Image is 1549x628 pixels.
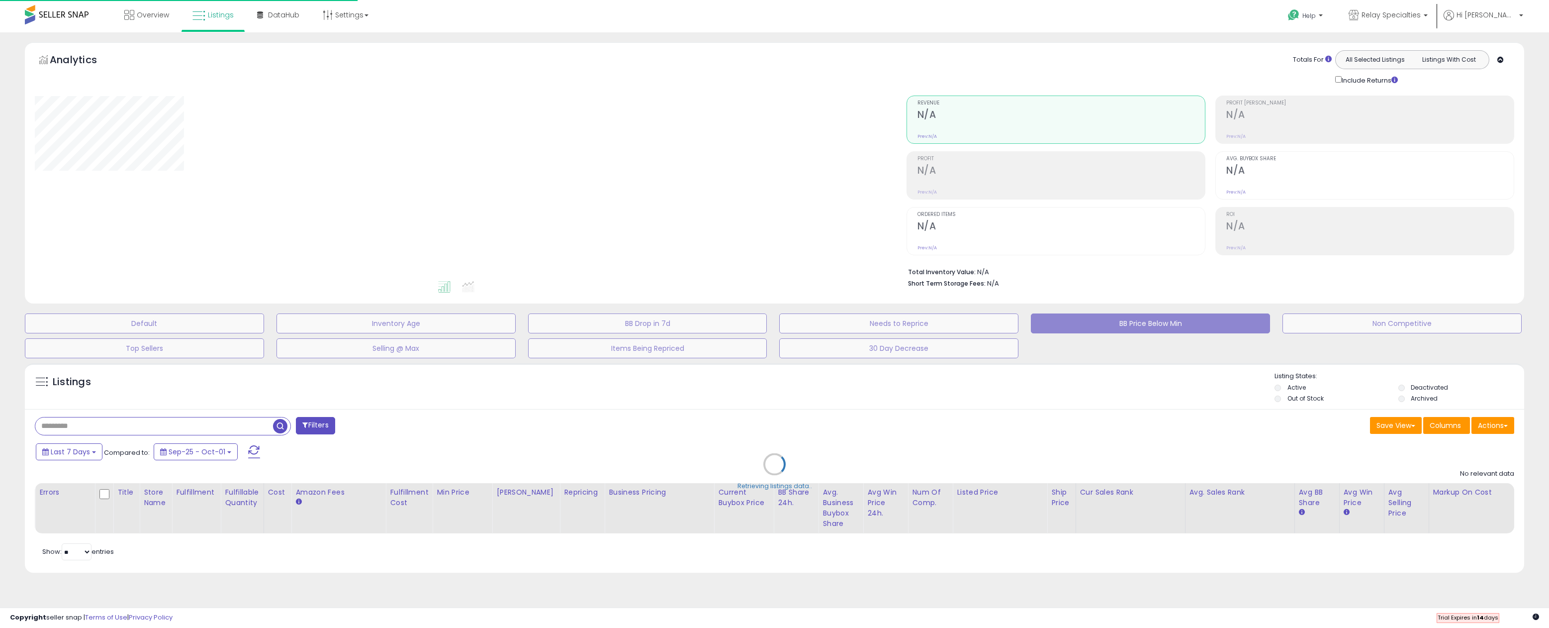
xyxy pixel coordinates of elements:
span: Help [1302,11,1316,20]
button: Listings With Cost [1412,53,1486,66]
h2: N/A [1226,165,1514,178]
div: Totals For [1293,55,1332,65]
a: Hi [PERSON_NAME] [1444,10,1523,32]
small: Prev: N/A [1226,189,1246,195]
span: N/A [987,279,999,288]
div: Retrieving listings data.. [737,482,812,491]
button: BB Drop in 7d [528,314,767,333]
button: Inventory Age [276,314,516,333]
button: Selling @ Max [276,338,516,358]
span: Relay Specialties [1362,10,1421,20]
h2: N/A [1226,220,1514,234]
button: Top Sellers [25,338,264,358]
b: Short Term Storage Fees: [908,279,986,288]
h2: N/A [917,165,1205,178]
button: Non Competitive [1282,314,1522,333]
span: Ordered Items [917,212,1205,217]
i: Get Help [1287,9,1300,21]
button: 30 Day Decrease [779,338,1018,358]
small: Prev: N/A [1226,245,1246,251]
h2: N/A [917,109,1205,122]
b: Total Inventory Value: [908,268,976,276]
button: All Selected Listings [1338,53,1412,66]
button: Needs to Reprice [779,314,1018,333]
span: Revenue [917,101,1205,106]
li: N/A [908,265,1507,277]
small: Prev: N/A [917,245,937,251]
div: Include Returns [1328,74,1410,86]
span: Profit [917,156,1205,162]
span: ROI [1226,212,1514,217]
span: Overview [137,10,169,20]
button: Items Being Repriced [528,338,767,358]
span: Profit [PERSON_NAME] [1226,101,1514,106]
span: Avg. Buybox Share [1226,156,1514,162]
h5: Analytics [50,53,116,69]
span: DataHub [268,10,299,20]
h2: N/A [917,220,1205,234]
span: Hi [PERSON_NAME] [1457,10,1516,20]
small: Prev: N/A [917,133,937,139]
small: Prev: N/A [917,189,937,195]
button: Default [25,314,264,333]
h2: N/A [1226,109,1514,122]
a: Help [1280,1,1333,32]
span: Listings [208,10,234,20]
small: Prev: N/A [1226,133,1246,139]
button: BB Price Below Min [1031,314,1270,333]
